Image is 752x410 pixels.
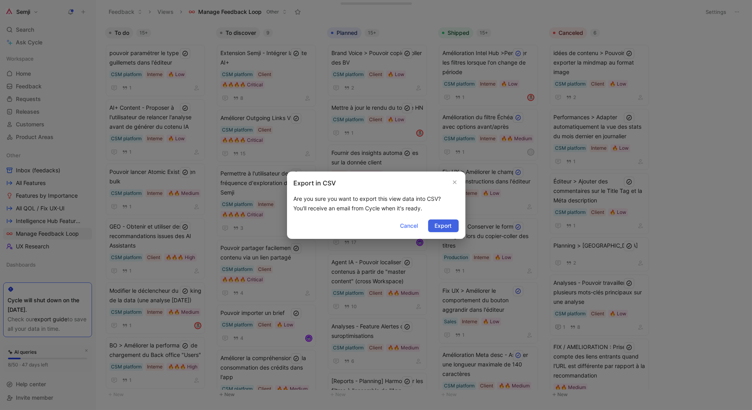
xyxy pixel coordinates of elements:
span: Cancel [400,221,418,231]
button: Export [428,219,459,232]
button: Cancel [394,219,425,232]
h2: Export in CSV [294,178,336,188]
span: Export [435,221,452,231]
div: Are you sure you want to export this view data into CSV? You'll receive an email from Cycle when ... [294,194,459,213]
